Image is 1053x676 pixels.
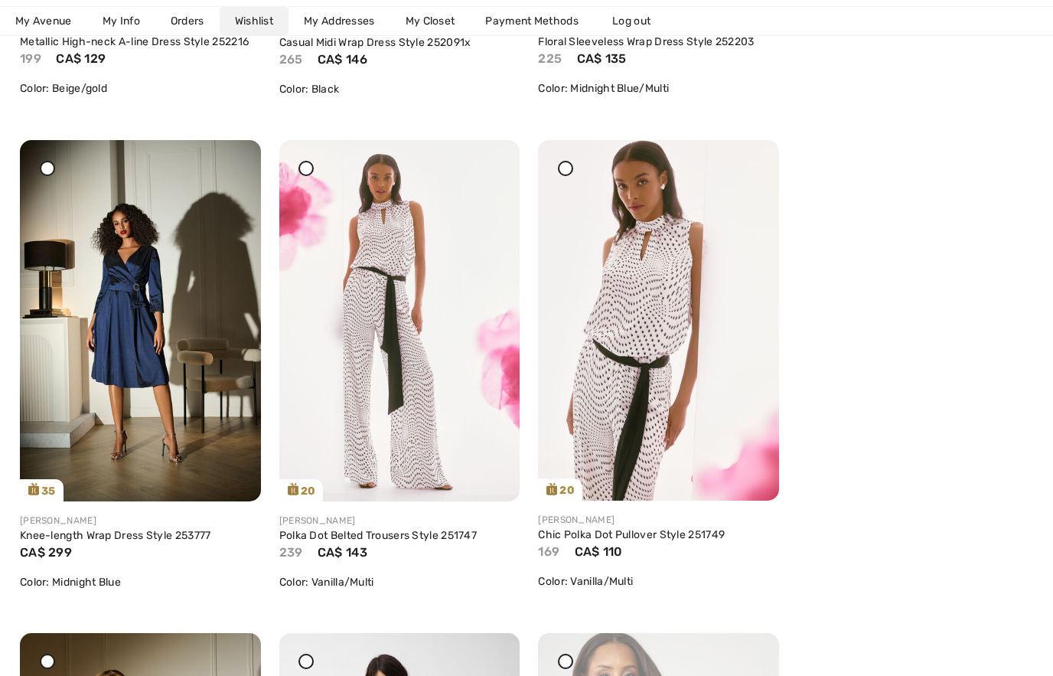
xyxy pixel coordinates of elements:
a: Polka Dot Belted Trousers Style 251747 [279,529,477,542]
a: Wishlist [220,7,289,35]
div: [PERSON_NAME] [538,513,779,527]
span: CA$ 110 [575,544,623,559]
img: joseph-ribkoff-tops-vanilla-multi_251749_1_4072_search.jpg [538,140,779,501]
span: CA$ 146 [318,52,367,67]
a: 20 [538,140,779,501]
a: My Info [87,7,155,35]
span: 169 [538,544,559,559]
div: Color: Midnight Blue [20,574,261,590]
a: Knee-length Wrap Dress Style 253777 [20,529,211,542]
a: My Closet [390,7,471,35]
div: Color: Vanilla/Multi [279,574,520,590]
div: [PERSON_NAME] [279,514,520,527]
a: Floral Sleeveless Wrap Dress Style 252203 [538,35,754,48]
span: 265 [279,52,303,67]
img: joseph-ribkoff-pants-vanilla-multi_251747_1_ba96_search.jpg [279,140,520,501]
span: CA$ 299 [20,545,72,560]
a: 20 [279,140,520,501]
div: Color: Midnight Blue/Multi [538,80,779,96]
a: 35 [20,140,261,501]
img: joseph-ribkoff-dresses-jumpsuits-midnight-blue_253777a_5_5d36_search.jpg [20,140,261,501]
a: Casual Midi Wrap Dress Style 252091x [279,36,471,49]
a: Log out [597,7,681,35]
div: Color: Black [279,81,520,97]
div: Color: Vanilla/Multi [538,573,779,589]
a: Chic Polka Dot Pullover Style 251749 [538,528,725,541]
div: Color: Beige/gold [20,80,261,96]
span: My Avenue [15,13,72,29]
span: CA$ 135 [577,51,627,66]
a: Orders [155,7,220,35]
a: My Addresses [289,7,390,35]
span: CA$ 143 [318,545,367,560]
span: CA$ 129 [56,51,106,66]
span: 199 [20,51,41,66]
a: Payment Methods [470,7,594,35]
div: [PERSON_NAME] [20,514,261,527]
a: Metallic High-neck A-line Dress Style 252216 [20,35,249,48]
span: 225 [538,51,562,66]
span: 239 [279,545,303,560]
